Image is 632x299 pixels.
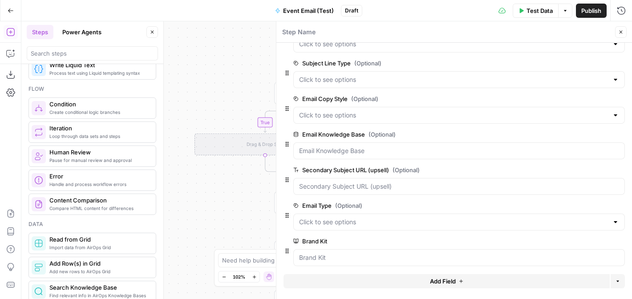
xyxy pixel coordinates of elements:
span: Pause for manual review and approval [49,157,149,164]
span: Write Liquid Text [49,61,149,69]
span: Add new rows to AirOps Grid [49,268,149,275]
label: Brand Kit [293,237,575,246]
img: vrinnnclop0vshvmafd7ip1g7ohf [34,200,43,209]
button: Steps [27,25,53,39]
label: Email Knowledge Base [293,130,575,139]
input: Email Knowledge Base [299,146,619,155]
button: Add Field [284,274,610,288]
button: Event Email (Test) [270,4,339,18]
input: Click to see options [299,75,608,84]
span: (Optional) [354,59,381,68]
span: (Optional) [393,166,420,174]
span: Error [49,172,149,181]
span: Loop through data sets and steps [49,133,149,140]
input: Secondary Subject URL (upsell) [299,182,619,191]
span: Content Comparison [49,196,149,205]
span: Compare HTML content for differences [49,205,149,212]
span: (Optional) [369,130,396,139]
button: Publish [576,4,607,18]
input: Click to see options [299,218,608,226]
span: Add Field [430,277,456,286]
input: Brand Kit [299,253,619,262]
span: Draft [345,7,358,15]
span: Condition [49,100,149,109]
span: 102% [233,273,245,280]
div: Data [28,220,156,228]
span: Add Row(s) in Grid [49,259,149,268]
span: Test Data [527,6,553,15]
div: Drag & Drop Step [194,133,336,155]
span: Human Review [49,148,149,157]
span: (Optional) [335,201,362,210]
span: (Optional) [351,94,378,103]
input: Search steps [31,49,154,58]
label: Email Type [293,201,575,210]
span: Handle and process workflow errors [49,181,149,188]
g: Edge from step_33-if-ghost to step_33-conditional-end [265,155,345,176]
span: Read from Grid [49,235,149,244]
span: Iteration [49,124,149,133]
span: Process text using Liquid templating syntax [49,69,149,77]
label: Secondary Subject URL (upsell) [293,166,575,174]
div: Flow [28,85,156,93]
span: Import data from AirOps Grid [49,244,149,251]
span: Event Email (Test) [283,6,334,15]
span: Find relevant info in AirOps Knowledge Bases [49,292,149,299]
input: Click to see options [299,111,608,120]
button: Power Agents [57,25,107,39]
g: Edge from step_33 to step_33-if-ghost [264,104,345,133]
span: Create conditional logic branches [49,109,149,116]
label: Subject Line Type [293,59,575,68]
input: Click to see options [299,40,608,48]
label: Email Copy Style [293,94,575,103]
span: Publish [581,6,601,15]
button: Test Data [513,4,558,18]
span: Search Knowledge Base [49,283,149,292]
